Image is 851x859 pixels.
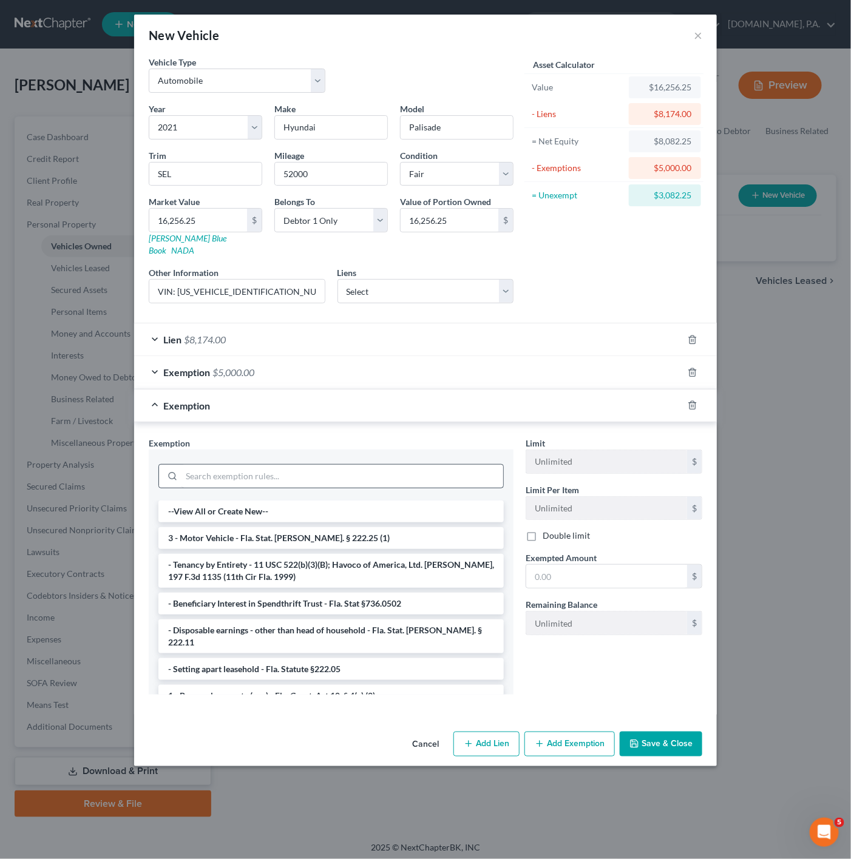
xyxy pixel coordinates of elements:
div: $ [687,611,702,635]
span: Exemption [163,366,210,378]
label: Liens [337,266,357,279]
div: = Net Equity [532,135,623,147]
li: 3 - Motor Vehicle - Fla. Stat. [PERSON_NAME]. § 222.25 (1) [158,527,504,549]
a: [PERSON_NAME] Blue Book [149,233,226,255]
div: $ [247,209,262,232]
li: --View All or Create New-- [158,500,504,522]
input: -- [526,450,687,473]
label: Other Information [149,266,219,279]
div: New Vehicle [149,27,219,44]
label: Condition [400,149,438,162]
div: - Exemptions [532,162,623,174]
button: Save & Close [620,732,702,757]
span: $5,000.00 [212,366,254,378]
span: Exemption [163,400,210,411]
div: = Unexempt [532,189,623,201]
div: $ [687,565,702,588]
input: -- [275,163,387,186]
div: $8,082.25 [639,135,691,147]
li: - Tenancy by Entirety - 11 USC 522(b)(3)(B); Havoco of America, Ltd. [PERSON_NAME], 197 F.3d 1135... [158,554,504,588]
input: (optional) [149,280,325,303]
label: Vehicle Type [149,56,196,69]
label: Limit Per Item [526,483,579,496]
div: $8,174.00 [639,108,691,120]
label: Year [149,103,166,115]
span: Exemption [149,438,190,448]
button: × [694,28,702,42]
label: Remaining Balance [526,598,597,611]
input: 0.00 [526,565,687,588]
input: 0.00 [149,209,247,232]
label: Model [400,103,424,115]
input: -- [526,611,687,635]
div: $16,256.25 [639,81,691,93]
li: 1 - Personal property (any) - Fla. Const. Art.10, § 4(a) (2) [158,685,504,707]
label: Market Value [149,195,200,208]
span: Make [274,104,296,114]
button: Add Exemption [524,732,615,757]
button: Add Lien [453,732,520,757]
label: Asset Calculator [533,58,595,71]
label: Double limit [543,530,590,542]
div: $3,082.25 [639,189,691,201]
input: ex. Nissan [275,116,387,139]
li: - Beneficiary Interest in Spendthrift Trust - Fla. Stat §736.0502 [158,593,504,615]
a: NADA [171,245,194,255]
div: $ [498,209,513,232]
div: $ [687,497,702,520]
span: Belongs To [274,197,315,207]
label: Value of Portion Owned [400,195,491,208]
label: Mileage [274,149,304,162]
input: 0.00 [401,209,498,232]
input: ex. LS, LT, etc [149,163,262,186]
input: Search exemption rules... [181,465,503,488]
li: - Setting apart leasehold - Fla. Statute §222.05 [158,658,504,680]
span: 5 [835,818,844,827]
span: Lien [163,334,181,345]
li: - Disposable earnings - other than head of household - Fla. Stat. [PERSON_NAME]. § 222.11 [158,619,504,653]
div: $ [687,450,702,473]
span: Limit [526,438,545,448]
input: -- [526,497,687,520]
button: Cancel [402,733,449,757]
iframe: Intercom live chat [810,818,839,847]
span: Exempted Amount [526,553,597,563]
div: - Liens [532,108,623,120]
input: ex. Altima [401,116,513,139]
div: $5,000.00 [639,162,691,174]
div: Value [532,81,623,93]
span: $8,174.00 [184,334,226,345]
label: Trim [149,149,166,162]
